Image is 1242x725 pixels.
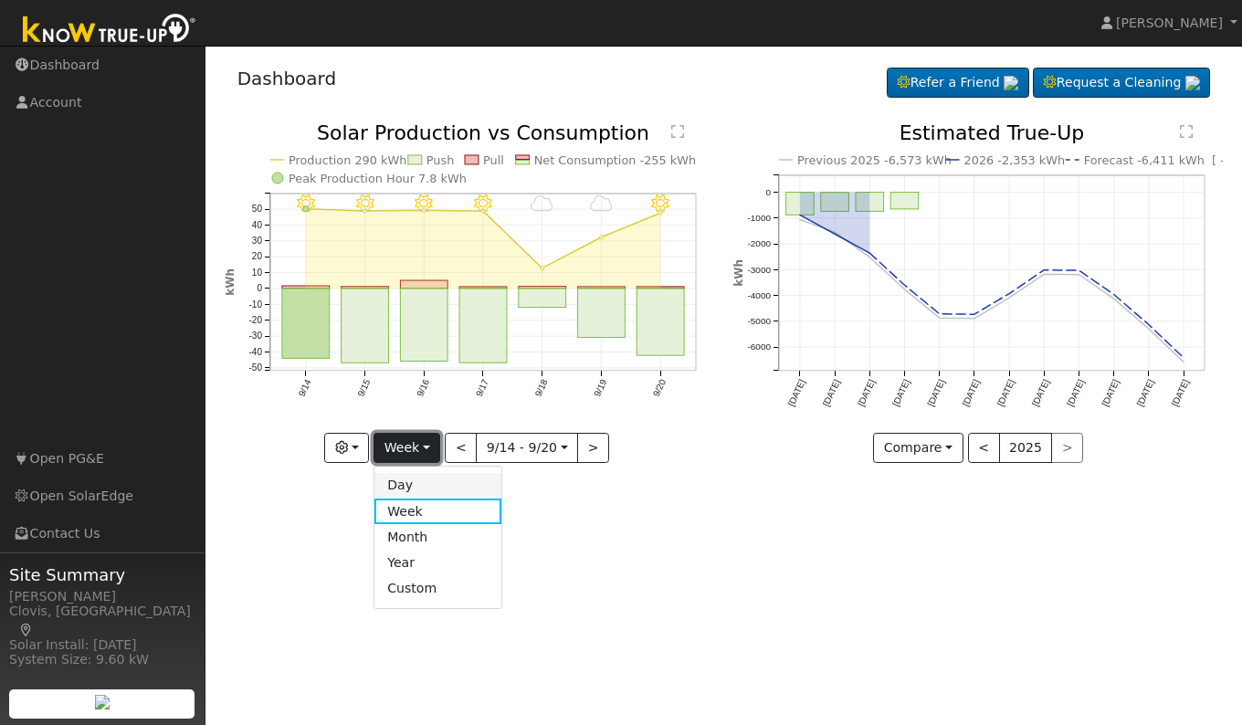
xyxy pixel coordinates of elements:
circle: onclick="" [422,209,426,213]
span: [PERSON_NAME] [1116,16,1223,30]
rect: onclick="" [400,289,447,362]
rect: onclick="" [577,289,625,338]
button: < [968,433,1000,464]
text: -2000 [747,239,771,249]
button: 9/14 - 9/20 [476,433,578,464]
a: Month [374,524,501,550]
circle: onclick="" [971,311,978,319]
circle: onclick="" [541,267,544,270]
text: -20 [248,315,262,325]
text: 9/19 [592,378,608,399]
text: 0 [257,284,262,294]
text: 10 [251,268,262,278]
text: 30 [251,236,262,246]
circle: onclick="" [302,206,308,212]
circle: onclick="" [936,310,943,318]
circle: onclick="" [1110,291,1118,299]
text: 9/15 [355,378,372,399]
a: Dashboard [237,68,337,89]
rect: onclick="" [519,287,566,289]
div: [PERSON_NAME] [9,587,195,606]
text: 9/16 [415,378,431,399]
text: -3000 [747,265,771,275]
circle: onclick="" [866,254,873,261]
circle: onclick="" [1110,295,1118,302]
rect: onclick="" [282,286,330,289]
div: Clovis, [GEOGRAPHIC_DATA] [9,602,195,640]
rect: onclick="" [400,280,447,289]
i: 9/17 - Clear [474,194,492,213]
text: -1000 [747,213,771,223]
text: Production 290 kWh [289,153,406,167]
rect: onclick="" [282,289,330,358]
rect: onclick="" [341,289,388,362]
text: Solar Production vs Consumption [317,121,649,144]
text: kWh [732,259,745,287]
circle: onclick="" [796,216,804,224]
text: [DATE] [856,378,877,408]
a: Year [374,550,501,575]
circle: onclick="" [363,209,366,213]
text: -50 [248,362,262,373]
img: retrieve [1004,76,1018,90]
a: Day [374,473,501,499]
rect: onclick="" [341,287,388,289]
text: 0 [765,187,771,197]
rect: onclick="" [821,193,849,212]
button: Compare [873,433,963,464]
text: Push [426,153,455,167]
i: 9/20 - Clear [651,194,669,213]
rect: onclick="" [856,193,884,212]
circle: onclick="" [796,212,804,219]
circle: onclick="" [866,249,873,257]
text:  [671,124,684,139]
text: -6000 [747,342,771,352]
text: [DATE] [890,378,911,408]
text: -30 [248,331,262,341]
rect: onclick="" [577,287,625,289]
i: 9/16 - Clear [415,194,433,213]
text: [DATE] [1066,378,1087,408]
circle: onclick="" [1180,359,1187,366]
text: -40 [248,347,262,357]
text: [DATE] [961,378,982,408]
text: [DATE] [1170,378,1191,408]
circle: onclick="" [831,229,838,236]
a: Custom [374,575,501,601]
text: -10 [248,299,262,310]
text: [DATE] [1135,378,1156,408]
a: Week [374,499,501,524]
text: -5000 [747,316,771,326]
rect: onclick="" [786,193,815,215]
circle: onclick="" [1041,271,1048,278]
circle: onclick="" [831,231,838,238]
text: [DATE] [786,378,807,408]
circle: onclick="" [1076,267,1083,274]
circle: onclick="" [1005,290,1013,298]
text: [DATE] [1030,378,1051,408]
i: 9/19 - MostlyCloudy [590,194,613,213]
text: 40 [251,220,262,230]
rect: onclick="" [519,289,566,308]
circle: onclick="" [901,286,909,293]
circle: onclick="" [1005,295,1013,302]
span: Site Summary [9,562,195,587]
button: 2025 [999,433,1053,464]
a: Map [18,623,35,637]
i: 9/18 - MostlyCloudy [531,194,553,213]
a: Request a Cleaning [1033,68,1210,99]
text: kWh [224,268,237,296]
rect: onclick="" [637,287,684,289]
circle: onclick="" [971,315,978,322]
circle: onclick="" [1076,271,1083,278]
i: 9/15 - Clear [355,194,374,213]
img: retrieve [95,695,110,709]
button: < [445,433,477,464]
circle: onclick="" [1041,267,1048,274]
circle: onclick="" [1145,325,1153,332]
text: [DATE] [1100,378,1121,408]
div: System Size: 9.60 kW [9,650,195,669]
div: Solar Install: [DATE] [9,636,195,655]
text: 9/17 [474,378,490,399]
circle: onclick="" [481,209,485,213]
